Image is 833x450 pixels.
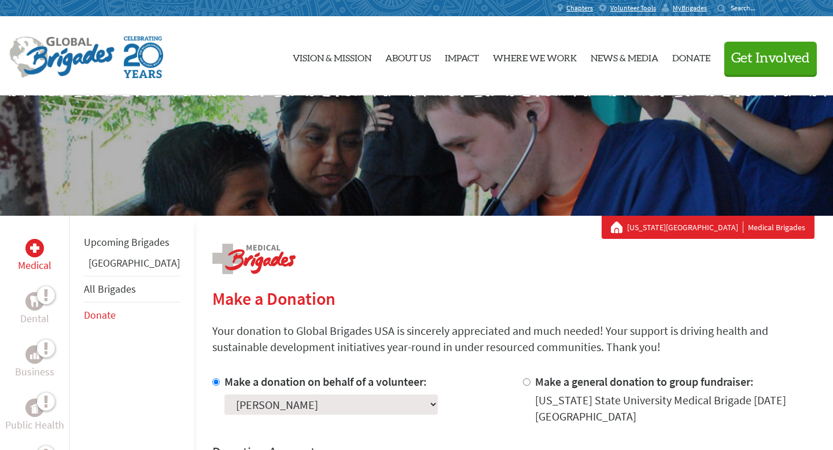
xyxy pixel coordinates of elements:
label: Make a donation on behalf of a volunteer: [224,374,427,389]
a: Public HealthPublic Health [5,399,64,433]
a: Vision & Mission [293,26,371,86]
a: Donate [672,26,710,86]
label: Make a general donation to group fundraiser: [535,374,754,389]
div: [US_STATE] State University Medical Brigade [DATE] [GEOGRAPHIC_DATA] [535,392,815,425]
span: Chapters [566,3,593,13]
span: MyBrigades [673,3,707,13]
img: Medical [30,244,39,253]
img: Business [30,350,39,359]
a: Where We Work [493,26,577,86]
p: Your donation to Global Brigades USA is sincerely appreciated and much needed! Your support is dr... [212,323,814,355]
img: Public Health [30,402,39,414]
div: Dental [25,292,44,311]
a: All Brigades [84,282,136,296]
div: Medical [25,239,44,257]
p: Public Health [5,417,64,433]
img: Global Brigades Celebrating 20 Years [124,36,163,78]
li: All Brigades [84,276,180,303]
div: Business [25,345,44,364]
button: Get Involved [724,42,817,75]
img: Global Brigades Logo [9,36,115,78]
span: Volunteer Tools [610,3,656,13]
a: Donate [84,308,116,322]
a: About Us [385,26,431,86]
p: Business [15,364,54,380]
img: Dental [30,296,39,307]
input: Search... [731,3,764,12]
a: BusinessBusiness [15,345,54,380]
div: Public Health [25,399,44,417]
img: logo-medical.png [212,244,296,274]
p: Medical [18,257,51,274]
span: Get Involved [731,51,810,65]
a: DentalDental [20,292,49,327]
p: Dental [20,311,49,327]
a: Impact [445,26,479,86]
a: [GEOGRAPHIC_DATA] [89,256,180,270]
li: Donate [84,303,180,328]
a: MedicalMedical [18,239,51,274]
a: News & Media [591,26,658,86]
a: [US_STATE][GEOGRAPHIC_DATA] [627,222,743,233]
h2: Make a Donation [212,288,814,309]
li: Upcoming Brigades [84,230,180,255]
li: Guatemala [84,255,180,276]
div: Medical Brigades [611,222,805,233]
a: Upcoming Brigades [84,235,169,249]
